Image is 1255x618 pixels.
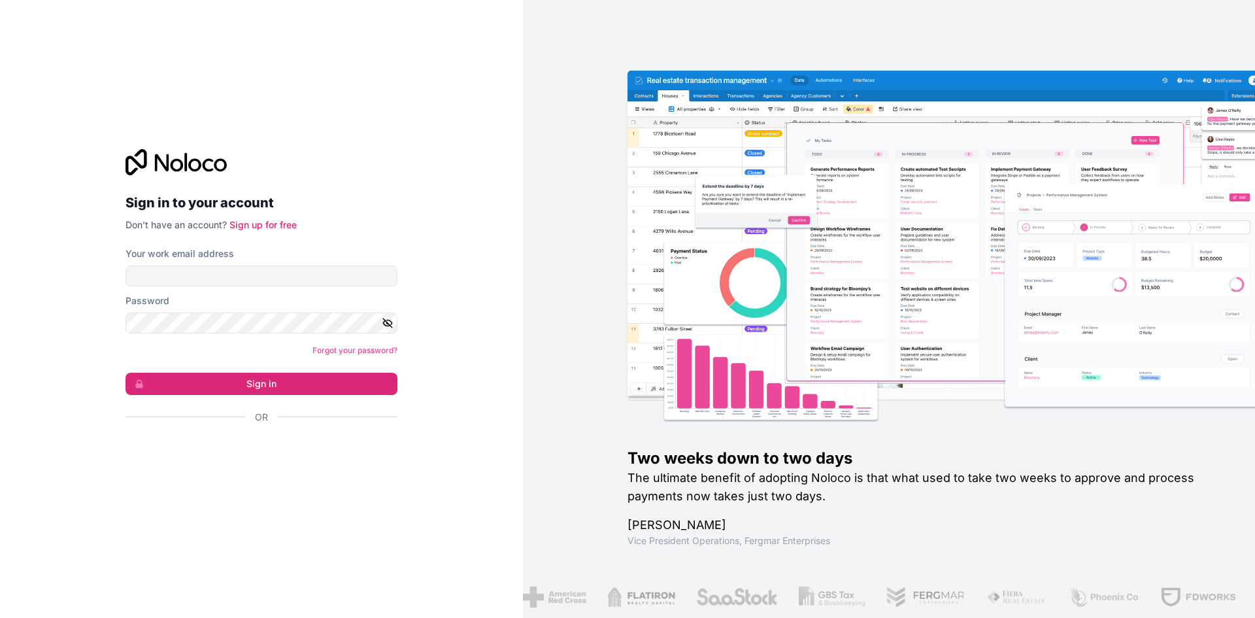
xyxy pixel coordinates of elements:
[627,448,1213,469] h1: Two weeks down to two days
[1154,587,1230,608] img: /assets/fdworks-Bi04fVtw.png
[125,266,397,286] input: Email address
[125,191,397,215] h2: Sign in to your account
[125,294,169,307] label: Password
[627,516,1213,534] h1: [PERSON_NAME]
[793,587,860,608] img: /assets/gbstax-C-GtDUiK.png
[690,587,772,608] img: /assets/saastock-C6Zbiodz.png
[255,411,268,424] span: Or
[880,587,960,608] img: /assets/fergmar-CudnrXN5.png
[125,373,397,395] button: Sign in
[627,534,1213,547] h1: Vice President Operations , Fergmar Enterprises
[125,313,397,334] input: Password
[601,587,669,608] img: /assets/flatiron-C8eUkumj.png
[980,587,1042,608] img: /assets/fiera-fwj2N5v4.png
[627,469,1213,506] h2: The ultimate benefit of adopting Noloco is that what used to take two weeks to approve and proces...
[229,219,297,230] a: Sign up for free
[125,247,234,260] label: Your work email address
[119,438,393,467] iframe: Кнопка "Войти с аккаунтом Google"
[125,219,227,230] span: Don't have an account?
[312,345,397,355] a: Forgot your password?
[1063,587,1133,608] img: /assets/phoenix-BREaitsQ.png
[516,587,580,608] img: /assets/american-red-cross-BAupjrZR.png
